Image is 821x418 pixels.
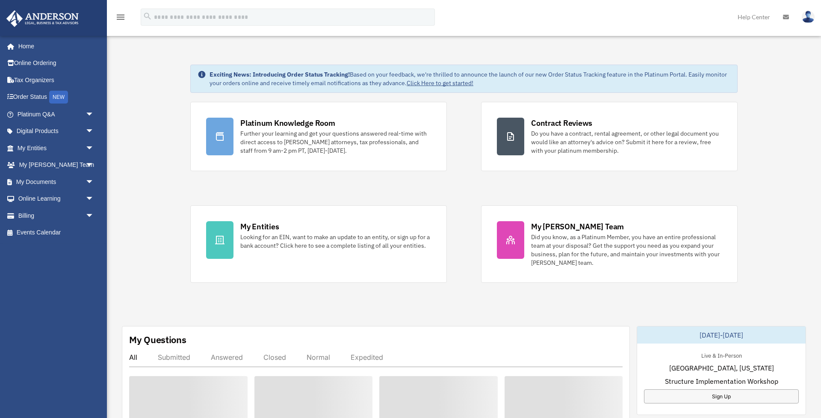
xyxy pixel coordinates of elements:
[531,129,722,155] div: Do you have a contract, rental agreement, or other legal document you would like an attorney's ad...
[351,353,383,362] div: Expedited
[6,89,107,106] a: Order StatusNEW
[307,353,330,362] div: Normal
[49,91,68,104] div: NEW
[143,12,152,21] i: search
[6,173,107,190] a: My Documentsarrow_drop_down
[129,353,137,362] div: All
[86,139,103,157] span: arrow_drop_down
[6,55,107,72] a: Online Ordering
[6,71,107,89] a: Tax Organizers
[115,12,126,22] i: menu
[4,10,81,27] img: Anderson Advisors Platinum Portal
[637,326,806,344] div: [DATE]-[DATE]
[531,221,624,232] div: My [PERSON_NAME] Team
[211,353,243,362] div: Answered
[6,38,103,55] a: Home
[240,221,279,232] div: My Entities
[802,11,815,23] img: User Pic
[86,106,103,123] span: arrow_drop_down
[481,205,738,283] a: My [PERSON_NAME] Team Did you know, as a Platinum Member, you have an entire professional team at...
[86,207,103,225] span: arrow_drop_down
[86,173,103,191] span: arrow_drop_down
[481,102,738,171] a: Contract Reviews Do you have a contract, rental agreement, or other legal document you would like...
[665,376,778,386] span: Structure Implementation Workshop
[263,353,286,362] div: Closed
[240,118,335,128] div: Platinum Knowledge Room
[407,79,473,87] a: Click Here to get started!
[240,129,431,155] div: Further your learning and get your questions answered real-time with direct access to [PERSON_NAM...
[129,333,186,346] div: My Questions
[6,207,107,224] a: Billingarrow_drop_down
[6,123,107,140] a: Digital Productsarrow_drop_down
[86,190,103,208] span: arrow_drop_down
[669,363,774,373] span: [GEOGRAPHIC_DATA], [US_STATE]
[210,71,350,78] strong: Exciting News: Introducing Order Status Tracking!
[694,350,749,359] div: Live & In-Person
[6,157,107,174] a: My [PERSON_NAME] Teamarrow_drop_down
[6,190,107,208] a: Online Learningarrow_drop_down
[644,389,799,403] a: Sign Up
[6,106,107,123] a: Platinum Q&Aarrow_drop_down
[115,15,126,22] a: menu
[6,139,107,157] a: My Entitiesarrow_drop_down
[190,102,447,171] a: Platinum Knowledge Room Further your learning and get your questions answered real-time with dire...
[531,233,722,267] div: Did you know, as a Platinum Member, you have an entire professional team at your disposal? Get th...
[190,205,447,283] a: My Entities Looking for an EIN, want to make an update to an entity, or sign up for a bank accoun...
[6,224,107,241] a: Events Calendar
[86,123,103,140] span: arrow_drop_down
[86,157,103,174] span: arrow_drop_down
[210,70,730,87] div: Based on your feedback, we're thrilled to announce the launch of our new Order Status Tracking fe...
[158,353,190,362] div: Submitted
[531,118,592,128] div: Contract Reviews
[240,233,431,250] div: Looking for an EIN, want to make an update to an entity, or sign up for a bank account? Click her...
